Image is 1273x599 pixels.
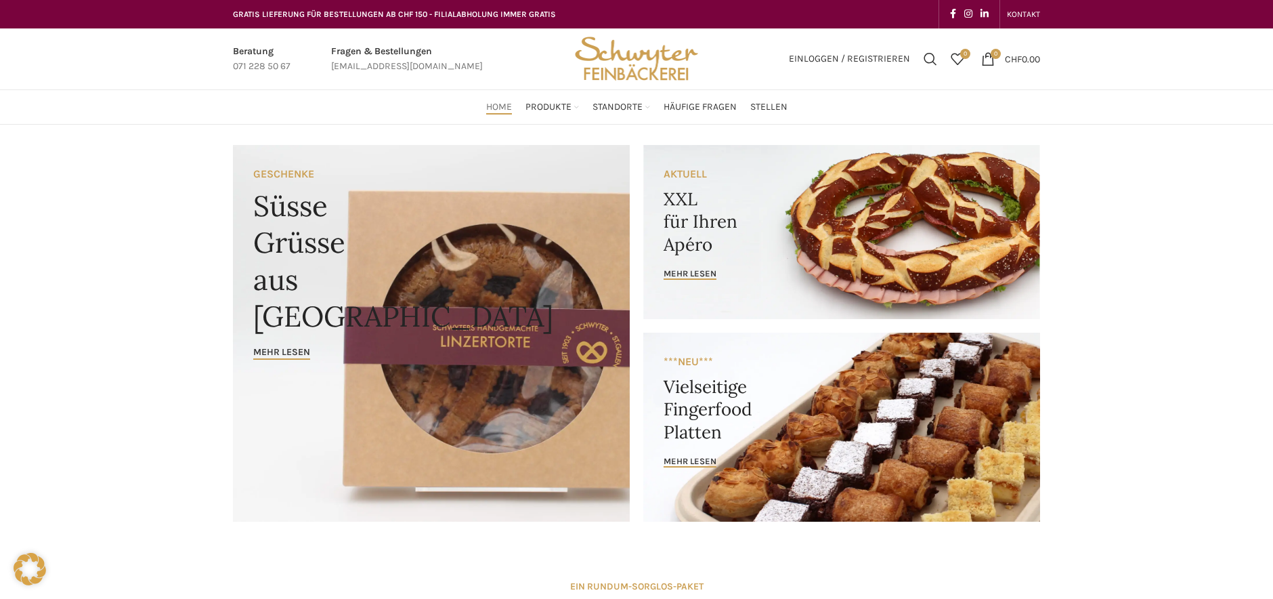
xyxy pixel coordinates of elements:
[233,9,556,19] span: GRATIS LIEFERUNG FÜR BESTELLUNGEN AB CHF 150 - FILIALABHOLUNG IMMER GRATIS
[974,45,1047,73] a: 0 CHF0.00
[486,101,512,114] span: Home
[976,5,993,24] a: Linkedin social link
[570,581,704,592] strong: EIN RUNDUM-SORGLOS-PAKET
[643,145,1040,319] a: Banner link
[226,94,1047,121] div: Main navigation
[789,54,910,64] span: Einloggen / Registrieren
[664,101,737,114] span: Häufige Fragen
[1005,53,1040,64] bdi: 0.00
[960,49,970,59] span: 0
[233,44,290,75] a: Infobox link
[750,94,787,121] a: Stellen
[944,45,971,73] a: 0
[525,101,571,114] span: Produkte
[592,101,643,114] span: Standorte
[944,45,971,73] div: Meine Wunschliste
[643,333,1040,522] a: Banner link
[782,45,917,73] a: Einloggen / Registrieren
[1005,53,1022,64] span: CHF
[946,5,960,24] a: Facebook social link
[991,49,1001,59] span: 0
[486,94,512,121] a: Home
[525,94,579,121] a: Produkte
[570,28,703,89] img: Bäckerei Schwyter
[1007,1,1040,28] a: KONTAKT
[1000,1,1047,28] div: Secondary navigation
[570,52,703,64] a: Site logo
[592,94,650,121] a: Standorte
[233,145,630,522] a: Banner link
[331,44,483,75] a: Infobox link
[750,101,787,114] span: Stellen
[917,45,944,73] a: Suchen
[1007,9,1040,19] span: KONTAKT
[664,94,737,121] a: Häufige Fragen
[960,5,976,24] a: Instagram social link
